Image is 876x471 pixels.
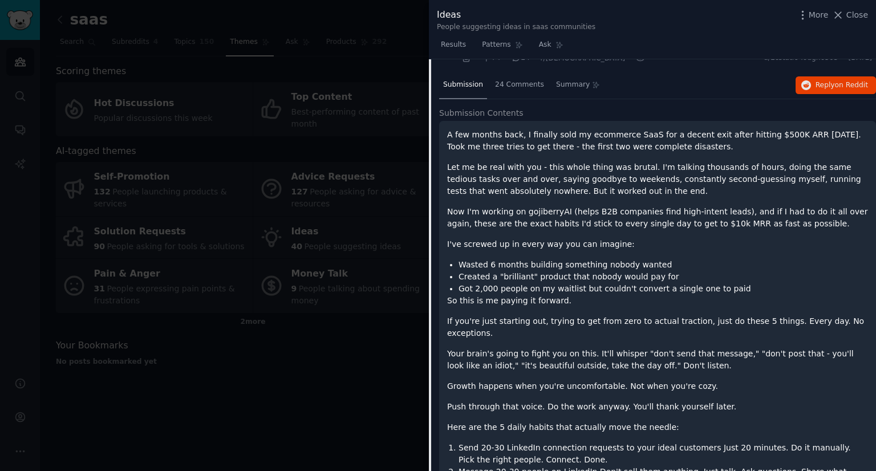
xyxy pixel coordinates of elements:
[437,8,595,22] div: Ideas
[535,36,567,59] a: Ask
[439,107,524,119] span: Submission Contents
[478,36,526,59] a: Patterns
[482,40,510,50] span: Patterns
[495,80,544,90] span: 24 Comments
[447,129,868,153] p: A few months back, I finally sold my ecommerce SaaS for a decent exit after hitting $500K ARR [DA...
[846,9,868,21] span: Close
[441,40,466,50] span: Results
[459,442,868,466] li: Send 20-30 LinkedIn connection requests to your ideal customers Just 20 minutes. Do it manually. ...
[539,40,551,50] span: Ask
[447,161,868,197] p: Let me be real with you - this whole thing was brutal. I'm talking thousands of hours, doing the ...
[447,401,868,413] p: Push through that voice. Do the work anyway. You'll thank yourself later.
[797,9,829,21] button: More
[796,76,876,95] button: Replyon Reddit
[447,238,868,250] p: I've screwed up in every way you can imagine:
[459,283,868,295] li: Got 2,000 people on my waitlist but couldn't convert a single one to paid
[459,259,868,271] li: Wasted 6 months building something nobody wanted
[447,380,868,392] p: Growth happens when you're uncomfortable. Not when you're cozy.
[437,22,595,33] div: People suggesting ideas in saas communities
[459,271,868,283] li: Created a "brilliant" product that nobody would pay for
[443,80,483,90] span: Submission
[556,80,590,90] span: Summary
[832,9,868,21] button: Close
[447,206,868,230] p: Now I'm working on gojiberryAI (helps B2B companies find high-intent leads), and if I had to do i...
[447,421,868,433] p: Here are the 5 daily habits that actually move the needle:
[835,81,868,89] span: on Reddit
[447,315,868,339] p: If you're just starting out, trying to get from zero to actual traction, just do these 5 things. ...
[816,80,868,91] span: Reply
[447,348,868,372] p: Your brain's going to fight you on this. It'll whisper "don't send that message," "don't post tha...
[809,9,829,21] span: More
[437,36,470,59] a: Results
[447,295,868,307] p: So this is me paying it forward.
